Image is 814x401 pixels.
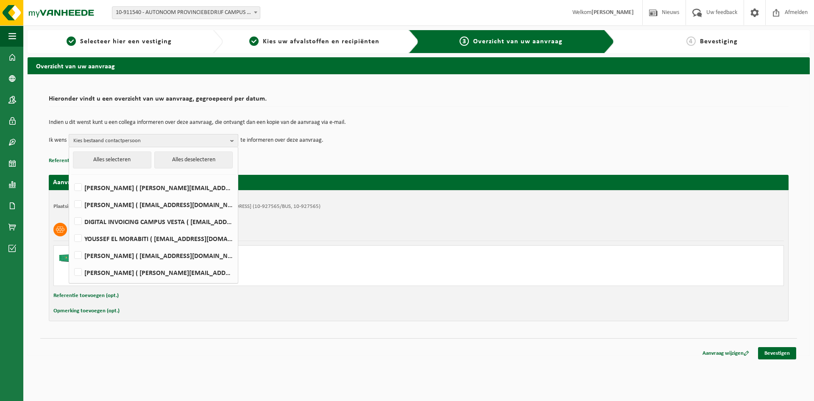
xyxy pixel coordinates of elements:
[53,290,119,301] button: Referentie toevoegen (opt.)
[72,215,234,228] label: DIGITAL INVOICING CAMPUS VESTA ( [EMAIL_ADDRESS][DOMAIN_NAME] )
[49,134,67,147] p: Ik wens
[227,36,401,47] a: 2Kies uw afvalstoffen en recipiënten
[700,38,738,45] span: Bevestiging
[249,36,259,46] span: 2
[72,249,234,262] label: [PERSON_NAME] ( [EMAIL_ADDRESS][DOMAIN_NAME] )
[72,198,234,211] label: [PERSON_NAME] ( [EMAIL_ADDRESS][DOMAIN_NAME] )
[69,134,238,147] button: Kies bestaand contactpersoon
[460,36,469,46] span: 3
[686,36,696,46] span: 4
[53,306,120,317] button: Opmerking toevoegen (opt.)
[53,204,90,209] strong: Plaatsingsadres:
[112,7,260,19] span: 10-911540 - AUTONOOM PROVINCIEBEDRIJF CAMPUS VESTA - RANST
[240,134,323,147] p: te informeren over deze aanvraag.
[80,38,172,45] span: Selecteer hier een vestiging
[696,347,755,359] a: Aanvraag wijzigen
[92,275,453,281] div: Aantal: 1
[49,155,114,166] button: Referentie toevoegen (opt.)
[92,264,453,270] div: Ophalen en plaatsen lege container
[112,6,260,19] span: 10-911540 - AUTONOOM PROVINCIEBEDRIJF CAMPUS VESTA - RANST
[263,38,379,45] span: Kies uw afvalstoffen en recipiënten
[72,181,234,194] label: [PERSON_NAME] ( [PERSON_NAME][EMAIL_ADDRESS][DOMAIN_NAME] )
[473,38,563,45] span: Overzicht van uw aanvraag
[73,135,227,147] span: Kies bestaand contactpersoon
[758,347,796,359] a: Bevestigen
[72,232,234,245] label: YOUSSEF EL MORABITI ( [EMAIL_ADDRESS][DOMAIN_NAME] )
[67,36,76,46] span: 1
[49,95,789,107] h2: Hieronder vindt u een overzicht van uw aanvraag, gegroepeerd per datum.
[53,179,117,186] strong: Aanvraag voor [DATE]
[58,250,84,263] img: HK-XC-20-GN-00.png
[154,151,233,168] button: Alles deselecteren
[72,266,234,279] label: [PERSON_NAME] ( [PERSON_NAME][EMAIL_ADDRESS][DOMAIN_NAME] )
[28,57,810,74] h2: Overzicht van uw aanvraag
[49,120,789,126] p: Indien u dit wenst kunt u een collega informeren over deze aanvraag, die ontvangt dan een kopie v...
[32,36,206,47] a: 1Selecteer hier een vestiging
[73,151,151,168] button: Alles selecteren
[591,9,634,16] strong: [PERSON_NAME]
